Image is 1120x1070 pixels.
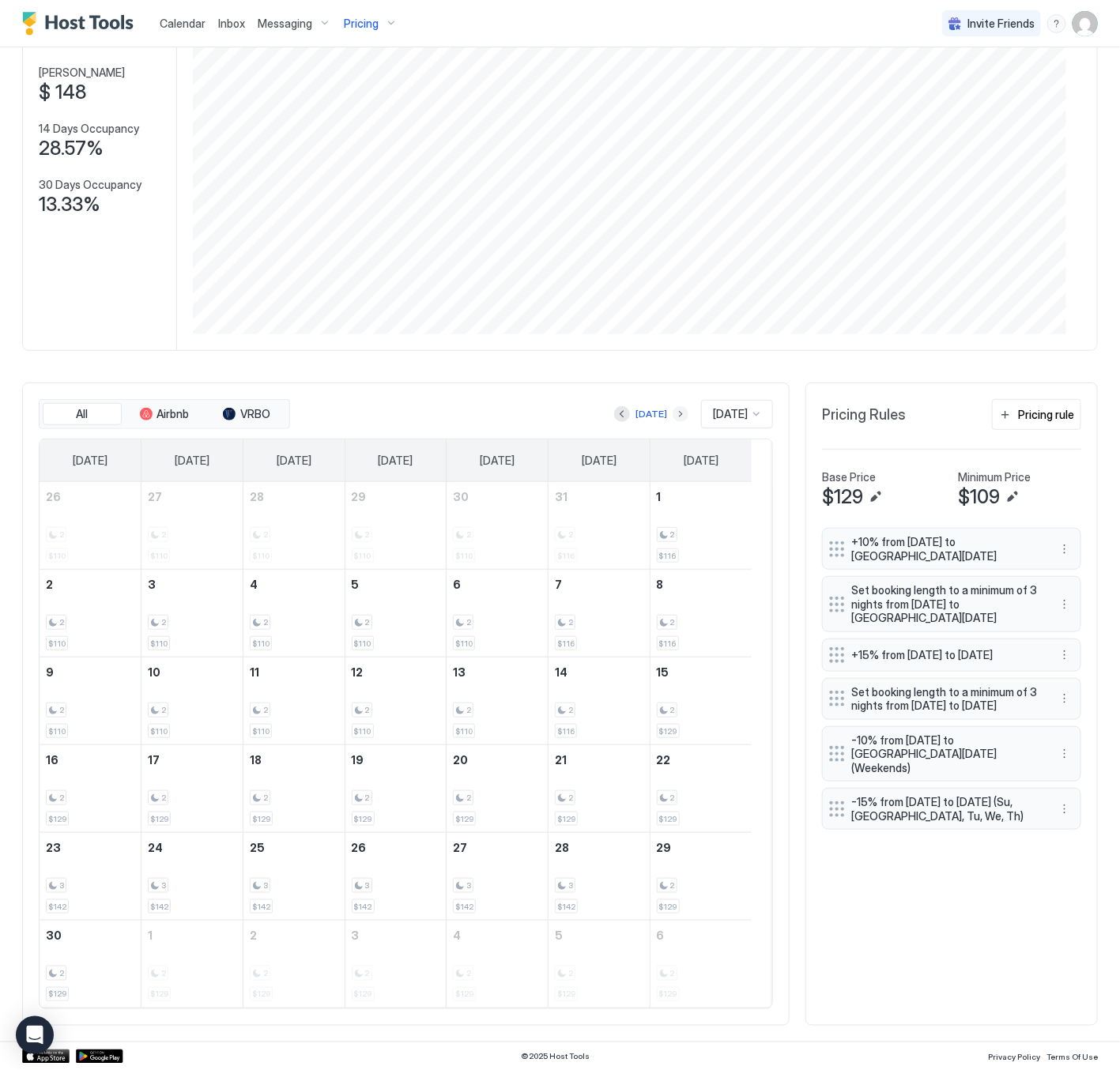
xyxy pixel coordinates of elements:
[455,902,473,912] span: $142
[252,902,270,912] span: $142
[39,178,141,192] span: 30 Days Occupancy
[1055,744,1074,763] button: More options
[40,570,141,657] td: November 2, 2025
[40,921,141,1008] td: November 30, 2025
[59,793,64,803] span: 2
[261,439,327,482] a: Tuesday
[650,833,752,921] td: November 29, 2025
[1055,595,1074,614] button: More options
[22,1049,70,1064] a: App Store
[161,705,166,715] span: 2
[148,665,160,679] span: 10
[378,454,413,468] span: [DATE]
[207,403,286,425] button: VRBO
[657,665,669,679] span: 15
[1018,406,1074,423] div: Pricing rule
[161,793,166,803] span: 2
[453,753,468,767] span: 20
[148,578,156,591] span: 3
[150,814,168,824] span: $129
[48,989,66,1000] span: $129
[549,570,650,599] a: November 7, 2025
[22,12,141,36] div: Host Tools Logo
[659,639,677,649] span: $116
[651,833,752,862] a: November 29, 2025
[549,833,651,921] td: November 28, 2025
[243,657,345,687] a: November 11, 2025
[40,657,141,745] td: November 9, 2025
[1055,800,1074,819] button: More options
[40,482,141,570] td: October 26, 2025
[447,570,549,657] td: November 6, 2025
[141,657,243,687] a: November 10, 2025
[345,657,447,745] td: November 12, 2025
[822,485,863,509] span: $129
[822,470,876,484] span: Base Price
[354,814,372,824] span: $129
[453,841,467,854] span: 27
[263,705,268,715] span: 2
[1003,488,1022,507] button: Edit
[447,570,548,599] a: November 6, 2025
[670,705,675,715] span: 2
[39,81,86,104] span: $ 148
[657,578,664,591] span: 8
[466,617,471,627] span: 2
[447,833,548,862] a: November 27, 2025
[659,726,677,737] span: $129
[447,745,549,833] td: November 20, 2025
[345,745,447,774] a: November 19, 2025
[160,15,206,32] a: Calendar
[365,617,370,627] span: 2
[250,929,257,942] span: 2
[555,665,568,679] span: 14
[141,745,243,833] td: November 17, 2025
[352,665,364,679] span: 12
[46,665,54,679] span: 9
[150,902,168,912] span: $142
[141,833,243,862] a: November 24, 2025
[455,726,473,737] span: $110
[549,745,650,774] a: November 21, 2025
[77,407,89,421] span: All
[447,745,548,774] a: November 20, 2025
[1055,540,1074,559] button: More options
[141,921,243,950] a: December 1, 2025
[59,880,64,891] span: 3
[851,648,1039,662] span: +15% from [DATE] to [DATE]
[549,833,650,862] a: November 28, 2025
[40,482,141,511] a: October 26, 2025
[263,880,268,891] span: 3
[1055,540,1074,559] div: menu
[46,578,53,591] span: 2
[250,841,265,854] span: 25
[480,454,515,468] span: [DATE]
[557,902,575,912] span: $142
[48,902,66,912] span: $142
[464,439,530,482] a: Thursday
[851,795,1039,823] span: -15% from [DATE] to [DATE] (Su, [GEOGRAPHIC_DATA], Tu, We, Th)
[851,733,1039,775] span: -10% from [DATE] to [GEOGRAPHIC_DATA][DATE] (Weekends)
[243,833,345,921] td: November 25, 2025
[549,657,650,687] a: November 14, 2025
[73,454,107,468] span: [DATE]
[365,705,370,715] span: 2
[39,122,139,136] span: 14 Days Occupancy
[659,551,677,561] span: $116
[352,490,367,503] span: 29
[243,570,345,657] td: November 4, 2025
[39,193,100,217] span: 13.33%
[345,833,447,921] td: November 26, 2025
[345,570,447,599] a: November 5, 2025
[673,406,688,422] button: Next month
[568,705,573,715] span: 2
[566,439,632,482] a: Friday
[344,17,379,31] span: Pricing
[148,929,153,942] span: 1
[670,880,675,891] span: 2
[252,726,270,737] span: $110
[684,454,718,468] span: [DATE]
[455,814,473,824] span: $129
[822,639,1081,672] div: +15% from [DATE] to [DATE] menu
[1073,11,1098,36] div: User profile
